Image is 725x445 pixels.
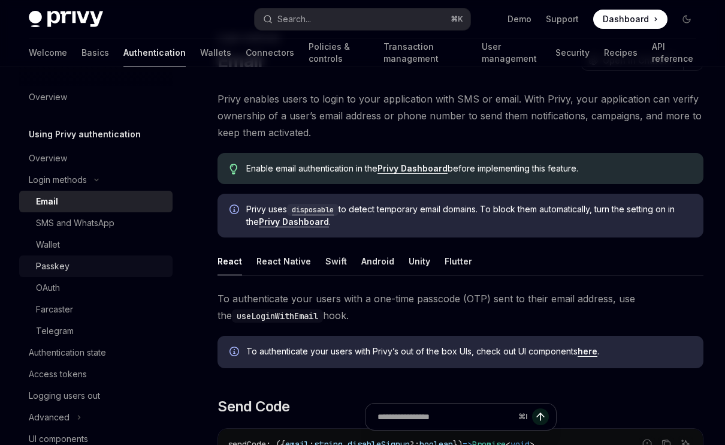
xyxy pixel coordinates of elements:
div: Advanced [29,410,70,425]
a: Access tokens [19,363,173,385]
span: ⌘ K [451,14,463,24]
svg: Info [229,205,241,217]
div: Access tokens [29,367,87,381]
a: Privy Dashboard [259,217,329,227]
div: Login methods [29,173,87,187]
span: Send Code [217,397,290,416]
a: Welcome [29,38,67,67]
a: User management [482,38,541,67]
button: Send message [532,408,549,425]
code: disposable [287,204,339,216]
button: Toggle dark mode [677,10,696,29]
div: Logging users out [29,389,100,403]
span: Privy uses to detect temporary email domains. To block them automatically, turn the setting on in... [246,203,691,228]
button: Open search [255,8,471,30]
svg: Info [229,347,241,359]
a: API reference [652,38,696,67]
a: Dashboard [593,10,667,29]
a: Policies & controls [309,38,369,67]
div: Passkey [36,259,70,273]
a: Telegram [19,320,173,342]
a: Basics [81,38,109,67]
a: Overview [19,148,173,169]
a: Email [19,191,173,212]
a: Support [546,13,579,25]
div: Android [361,247,394,275]
a: Overview [19,86,173,108]
a: Farcaster [19,299,173,320]
button: Toggle Login methods section [19,169,173,191]
a: Passkey [19,255,173,277]
a: Demo [507,13,531,25]
button: Toggle Advanced section [19,407,173,428]
div: Email [36,194,58,209]
div: Wallet [36,237,60,252]
h5: Using Privy authentication [29,127,141,142]
a: Security [555,38,590,67]
div: Search... [277,12,311,26]
a: Authentication [123,38,186,67]
div: OAuth [36,281,60,295]
a: OAuth [19,277,173,299]
img: dark logo [29,11,103,28]
div: React [217,247,242,275]
a: disposable [287,204,339,214]
svg: Tip [229,164,238,175]
div: Flutter [445,247,472,275]
div: Overview [29,90,67,104]
a: Connectors [246,38,294,67]
div: SMS and WhatsApp [36,216,114,230]
a: SMS and WhatsApp [19,212,173,234]
span: To authenticate your users with a one-time passcode (OTP) sent to their email address, use the hook. [217,290,703,324]
span: Enable email authentication in the before implementing this feature. [246,163,691,175]
a: Wallet [19,234,173,255]
code: useLoginWithEmail [232,309,323,323]
a: Recipes [604,38,638,67]
div: React Native [256,247,311,275]
a: Authentication state [19,342,173,363]
a: Transaction management [383,38,467,67]
a: Logging users out [19,385,173,407]
div: Unity [409,247,430,275]
a: Privy Dashboard [377,163,448,174]
div: Swift [325,247,347,275]
span: To authenticate your users with Privy’s out of the box UIs, check out UI components . [246,345,691,357]
span: Dashboard [603,13,649,25]
a: Wallets [200,38,231,67]
a: here [578,346,597,357]
span: Privy enables users to login to your application with SMS or email. With Privy, your application ... [217,91,703,141]
div: Overview [29,151,67,166]
input: Ask a question... [377,404,513,430]
div: Telegram [36,324,74,338]
div: Authentication state [29,345,106,360]
div: Farcaster [36,302,73,317]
